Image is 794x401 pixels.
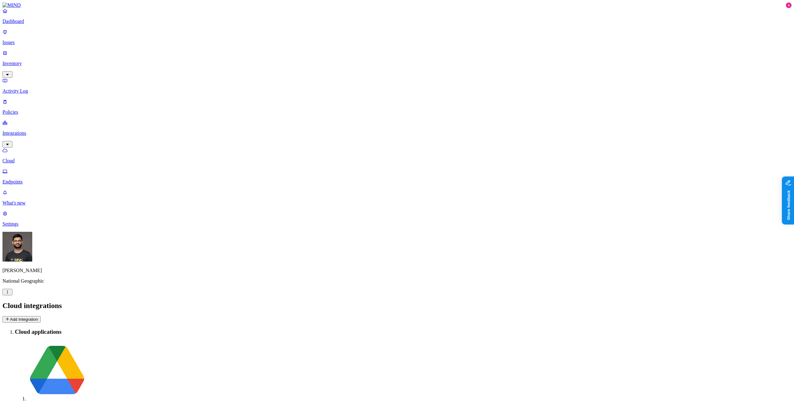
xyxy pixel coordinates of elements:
p: Settings [2,221,792,227]
a: Integrations [2,120,792,147]
p: National Geographic [2,278,792,284]
a: Cloud [2,148,792,164]
p: What's new [2,200,792,206]
p: Cloud [2,158,792,164]
a: What's new [2,190,792,206]
a: Settings [2,211,792,227]
p: Endpoints [2,179,792,185]
img: Guy Gofman [2,232,32,262]
h3: Cloud applications [15,328,792,335]
a: Activity Log [2,78,792,94]
img: MIND [2,2,21,8]
h2: Cloud integrations [2,302,792,310]
p: Integrations [2,130,792,136]
p: [PERSON_NAME] [2,268,792,273]
p: Issues [2,40,792,45]
a: MIND [2,2,792,8]
a: Endpoints [2,169,792,185]
p: Policies [2,109,792,115]
img: google-drive [27,341,87,400]
a: Inventory [2,50,792,77]
a: Dashboard [2,8,792,24]
a: Issues [2,29,792,45]
p: Dashboard [2,19,792,24]
div: 4 [786,2,792,8]
button: Add Integration [2,316,41,323]
p: Inventory [2,61,792,66]
a: Policies [2,99,792,115]
p: Activity Log [2,88,792,94]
